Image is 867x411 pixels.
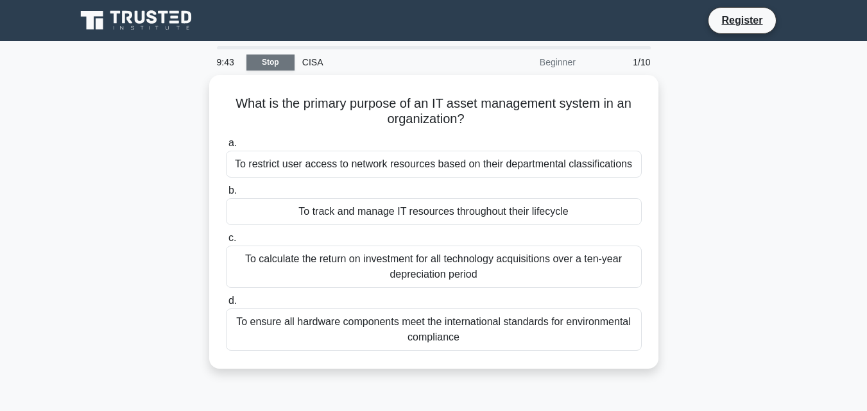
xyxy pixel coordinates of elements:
div: 9:43 [209,49,246,75]
div: CISA [295,49,471,75]
span: b. [228,185,237,196]
a: Register [714,12,770,28]
div: To calculate the return on investment for all technology acquisitions over a ten-year depreciatio... [226,246,642,288]
a: Stop [246,55,295,71]
div: 1/10 [583,49,658,75]
div: To track and manage IT resources throughout their lifecycle [226,198,642,225]
div: To ensure all hardware components meet the international standards for environmental compliance [226,308,642,351]
h5: What is the primary purpose of an IT asset management system in an organization? [225,96,643,128]
span: c. [228,232,236,243]
span: d. [228,295,237,306]
div: Beginner [471,49,583,75]
span: a. [228,137,237,148]
div: To restrict user access to network resources based on their departmental classifications [226,151,642,178]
